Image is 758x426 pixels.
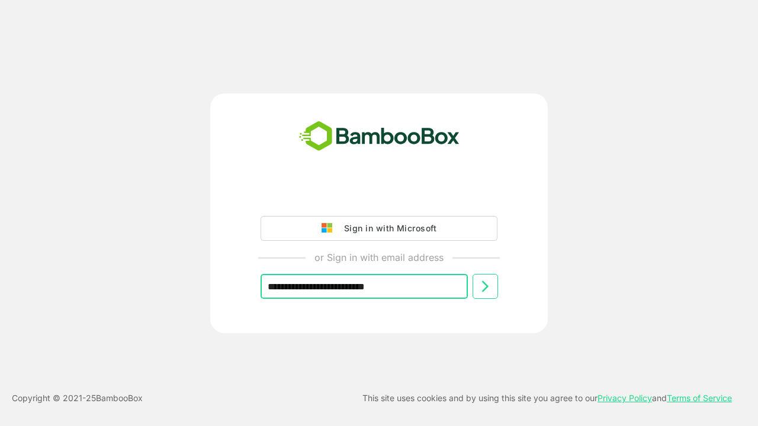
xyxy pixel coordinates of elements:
[261,216,497,241] button: Sign in with Microsoft
[12,391,143,405] p: Copyright © 2021- 25 BambooBox
[314,250,444,264] p: or Sign in with email address
[293,117,466,156] img: bamboobox
[255,183,503,209] iframe: Sign in with Google Button
[322,223,338,234] img: google
[667,393,732,403] a: Terms of Service
[362,391,732,405] p: This site uses cookies and by using this site you agree to our and
[598,393,652,403] a: Privacy Policy
[338,221,436,236] div: Sign in with Microsoft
